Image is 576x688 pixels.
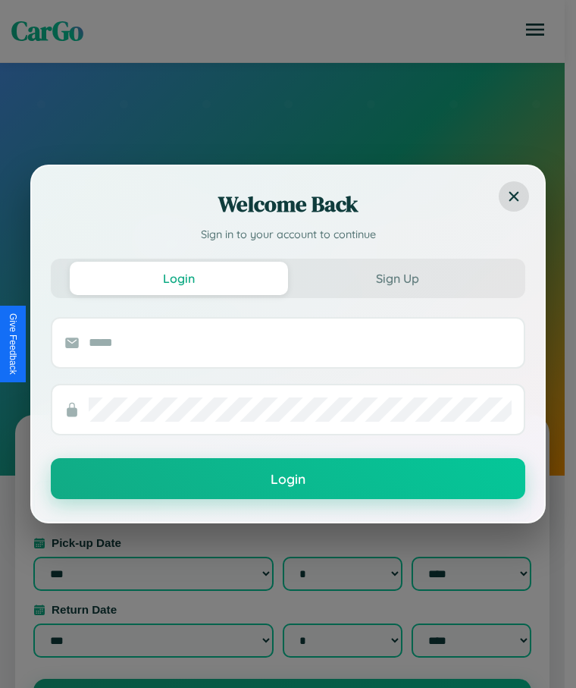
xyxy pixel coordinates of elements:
button: Login [70,262,288,295]
button: Sign Up [288,262,506,295]
button: Login [51,458,525,499]
div: Give Feedback [8,313,18,375]
h2: Welcome Back [51,189,525,219]
p: Sign in to your account to continue [51,227,525,243]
